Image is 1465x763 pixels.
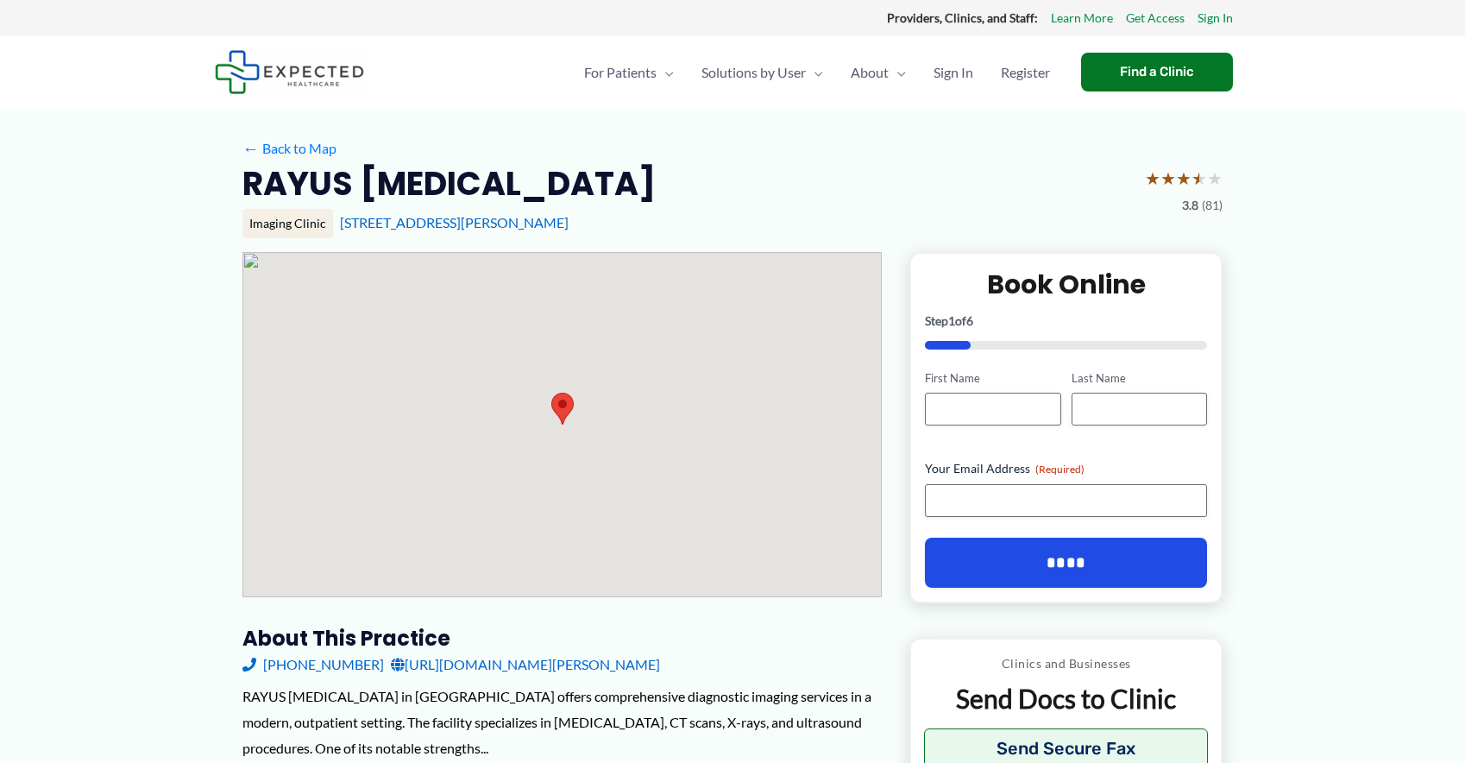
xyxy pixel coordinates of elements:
[1207,162,1223,194] span: ★
[1160,162,1176,194] span: ★
[887,10,1038,25] strong: Providers, Clinics, and Staff:
[242,625,882,652] h3: About this practice
[570,42,688,103] a: For PatientsMenu Toggle
[925,460,1207,477] label: Your Email Address
[806,42,823,103] span: Menu Toggle
[242,684,882,760] div: RAYUS [MEDICAL_DATA] in [GEOGRAPHIC_DATA] offers comprehensive diagnostic imaging services in a m...
[340,214,569,230] a: [STREET_ADDRESS][PERSON_NAME]
[924,653,1208,675] p: Clinics and Businesses
[1176,162,1191,194] span: ★
[1035,463,1085,476] span: (Required)
[987,42,1064,103] a: Register
[1198,7,1233,29] a: Sign In
[924,682,1208,716] p: Send Docs to Clinic
[920,42,987,103] a: Sign In
[688,42,837,103] a: Solutions by UserMenu Toggle
[1191,162,1207,194] span: ★
[242,209,333,238] div: Imaging Clinic
[837,42,920,103] a: AboutMenu Toggle
[925,370,1060,387] label: First Name
[934,42,973,103] span: Sign In
[1202,194,1223,217] span: (81)
[242,140,259,156] span: ←
[701,42,806,103] span: Solutions by User
[1072,370,1207,387] label: Last Name
[889,42,906,103] span: Menu Toggle
[242,162,656,205] h2: RAYUS [MEDICAL_DATA]
[1145,162,1160,194] span: ★
[1126,7,1185,29] a: Get Access
[570,42,1064,103] nav: Primary Site Navigation
[242,652,384,678] a: [PHONE_NUMBER]
[584,42,657,103] span: For Patients
[925,268,1207,301] h2: Book Online
[966,313,973,328] span: 6
[1182,194,1198,217] span: 3.8
[1051,7,1113,29] a: Learn More
[925,315,1207,327] p: Step of
[657,42,674,103] span: Menu Toggle
[851,42,889,103] span: About
[391,652,660,678] a: [URL][DOMAIN_NAME][PERSON_NAME]
[948,313,955,328] span: 1
[215,50,364,94] img: Expected Healthcare Logo - side, dark font, small
[242,136,336,161] a: ←Back to Map
[1001,42,1050,103] span: Register
[1081,53,1233,91] a: Find a Clinic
